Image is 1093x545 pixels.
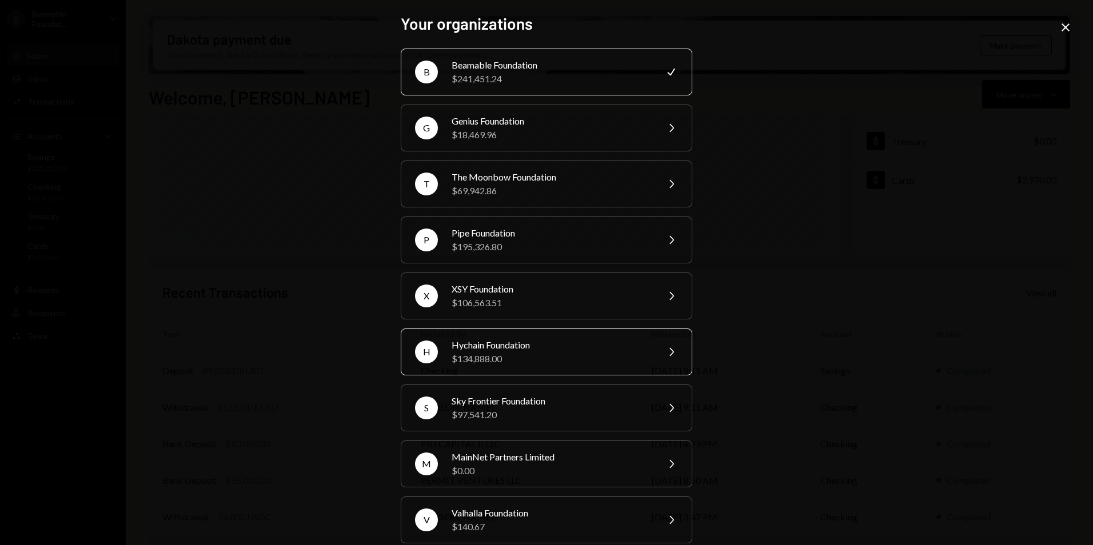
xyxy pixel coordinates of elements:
div: X [415,284,438,307]
div: The Moonbow Foundation [452,170,651,184]
div: Sky Frontier Foundation [452,394,651,408]
div: $0.00 [452,464,651,478]
div: V [415,508,438,531]
div: $241,451.24 [452,72,651,86]
div: $97,541.20 [452,408,651,422]
div: S [415,396,438,419]
button: XXSY Foundation$106,563.51 [401,272,692,319]
div: XSY Foundation [452,282,651,296]
div: Genius Foundation [452,114,651,128]
div: Hychain Foundation [452,338,651,352]
div: $69,942.86 [452,184,651,198]
button: HHychain Foundation$134,888.00 [401,328,692,375]
div: $140.67 [452,520,651,534]
button: VValhalla Foundation$140.67 [401,496,692,543]
div: T [415,173,438,195]
button: PPipe Foundation$195,326.80 [401,217,692,263]
div: $106,563.51 [452,296,651,310]
div: M [415,452,438,475]
div: $195,326.80 [452,240,651,254]
div: MainNet Partners Limited [452,450,651,464]
div: P [415,229,438,251]
button: BBeamable Foundation$241,451.24 [401,49,692,95]
div: G [415,117,438,139]
div: Valhalla Foundation [452,506,651,520]
div: B [415,61,438,83]
div: Pipe Foundation [452,226,651,240]
div: $134,888.00 [452,352,651,366]
h2: Your organizations [401,13,692,35]
button: SSky Frontier Foundation$97,541.20 [401,384,692,431]
div: Beamable Foundation [452,58,651,72]
div: $18,469.96 [452,128,651,142]
div: H [415,340,438,363]
button: MMainNet Partners Limited$0.00 [401,440,692,487]
button: GGenius Foundation$18,469.96 [401,105,692,151]
button: TThe Moonbow Foundation$69,942.86 [401,161,692,207]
